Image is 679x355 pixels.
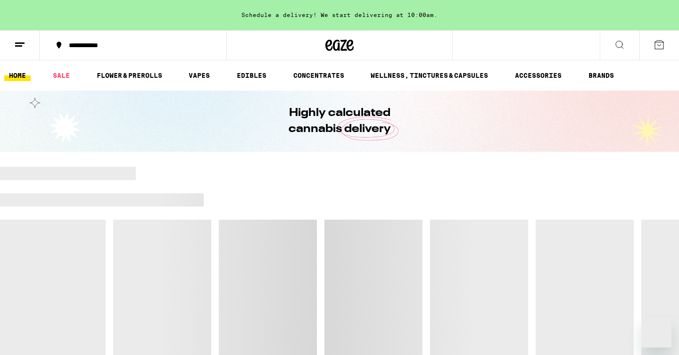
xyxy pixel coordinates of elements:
[262,105,417,137] h1: Highly calculated cannabis delivery
[92,70,167,81] a: FLOWER & PREROLLS
[366,70,493,81] a: WELLNESS, TINCTURES & CAPSULES
[232,70,271,81] a: EDIBLES
[48,70,75,81] a: SALE
[289,70,349,81] a: CONCENTRATES
[184,70,215,81] a: VAPES
[4,70,31,81] a: HOME
[641,317,671,347] iframe: Button to launch messaging window
[510,70,566,81] a: ACCESSORIES
[584,70,619,81] a: BRANDS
